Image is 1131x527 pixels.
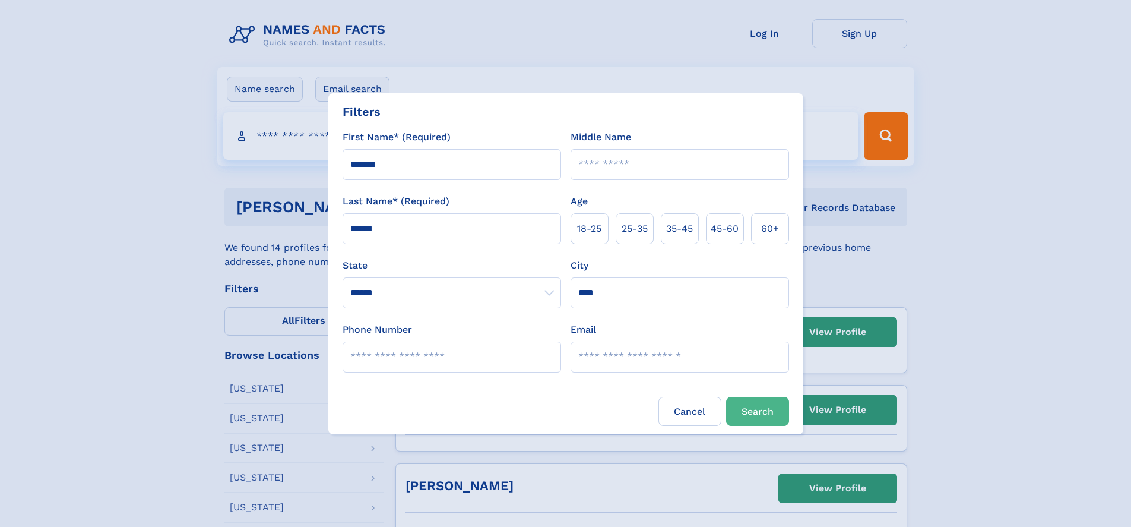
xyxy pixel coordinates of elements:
label: Age [571,194,588,209]
div: Filters [343,103,381,121]
span: 35‑45 [666,222,693,236]
label: Phone Number [343,323,412,337]
span: 45‑60 [711,222,739,236]
label: Last Name* (Required) [343,194,449,209]
label: City [571,258,588,273]
button: Search [726,397,789,426]
label: Middle Name [571,130,631,144]
label: Cancel [658,397,721,426]
span: 60+ [761,222,779,236]
label: First Name* (Required) [343,130,451,144]
span: 25‑35 [622,222,648,236]
label: Email [571,323,596,337]
span: 18‑25 [577,222,601,236]
label: State [343,258,561,273]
